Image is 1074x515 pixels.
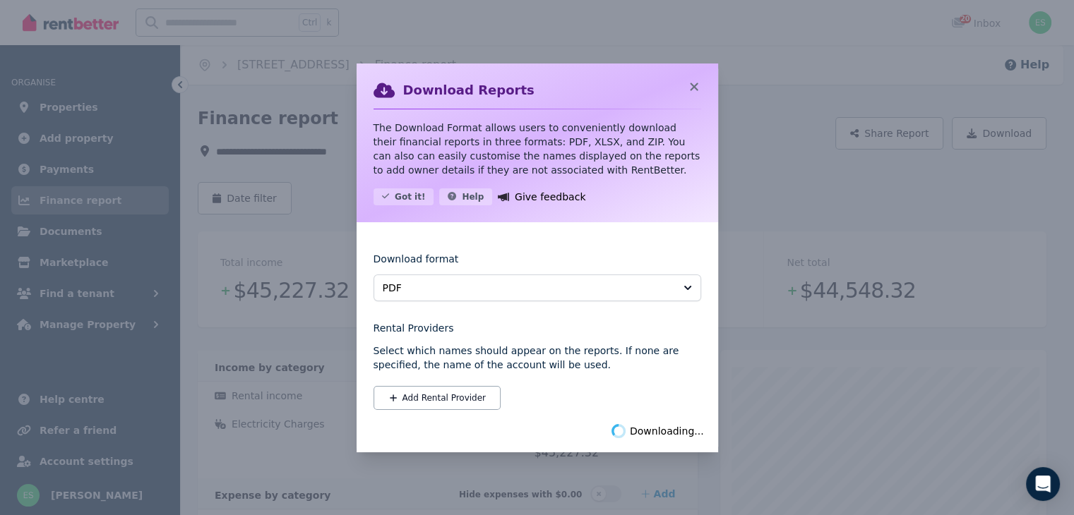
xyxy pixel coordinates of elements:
div: Open Intercom Messenger [1026,467,1060,501]
button: Help [439,188,492,205]
span: PDF [383,281,672,295]
h2: Download Reports [403,80,535,100]
label: Download format [374,252,459,274]
a: Give feedback [498,188,585,205]
span: Downloading... [630,424,704,438]
p: The Download Format allows users to conveniently download their financial reports in three format... [374,121,701,177]
p: Select which names should appear on the reports. If none are specified, the name of the account w... [374,344,701,372]
button: Got it! [374,188,434,205]
button: Add Rental Provider [374,386,501,410]
legend: Rental Providers [374,321,701,335]
button: PDF [374,274,701,301]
